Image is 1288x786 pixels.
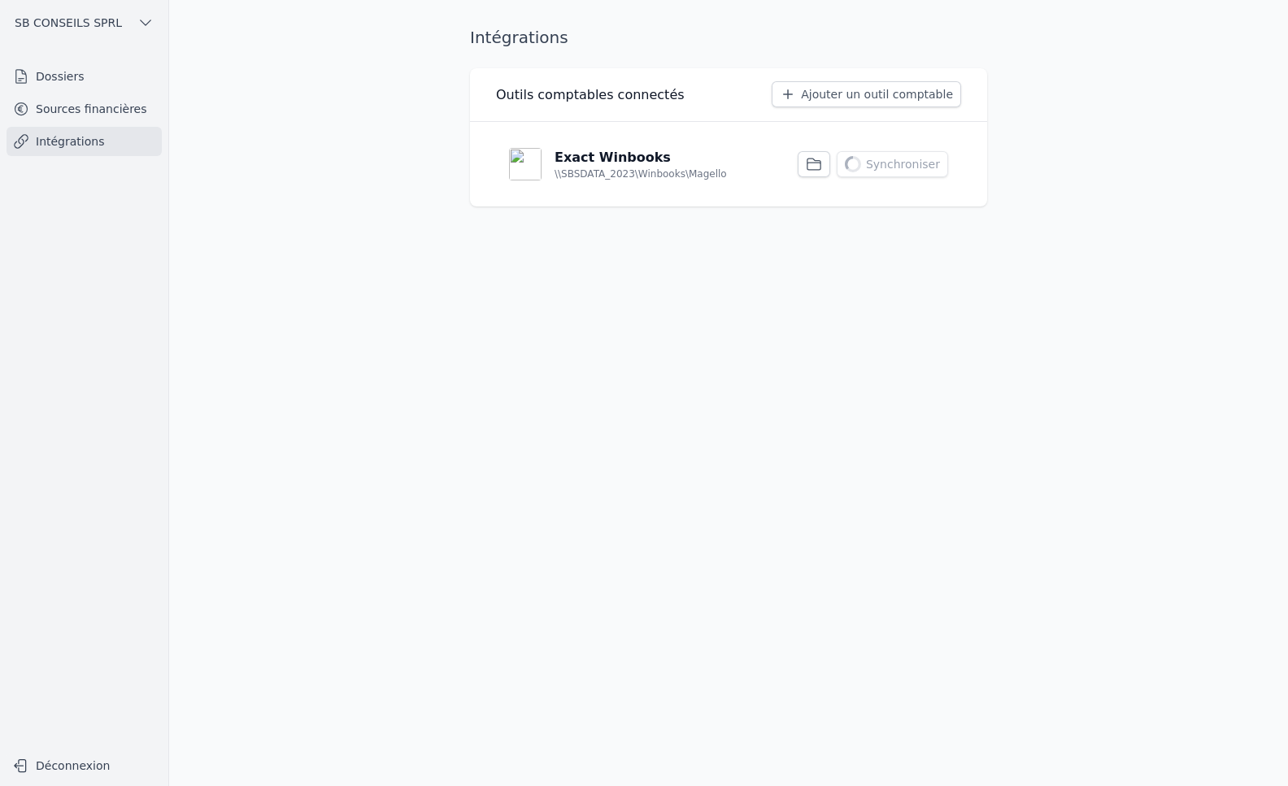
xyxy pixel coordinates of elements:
[772,81,961,107] button: Ajouter un outil comptable
[555,167,727,180] p: \\SBSDATA_2023\Winbooks\Magello
[496,135,961,193] a: Exact Winbooks \\SBSDATA_2023\Winbooks\Magello Synchroniser
[7,62,162,91] a: Dossiers
[496,85,685,105] h3: Outils comptables connectés
[7,753,162,779] button: Déconnexion
[7,10,162,36] button: SB CONSEILS SPRL
[555,148,671,167] p: Exact Winbooks
[470,26,568,49] h1: Intégrations
[15,15,122,31] span: SB CONSEILS SPRL
[7,94,162,124] a: Sources financières
[7,127,162,156] a: Intégrations
[837,151,948,177] button: Synchroniser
